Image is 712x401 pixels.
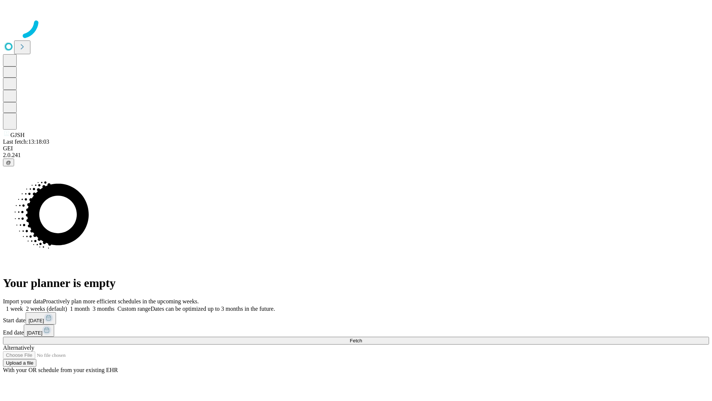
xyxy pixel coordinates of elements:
[29,318,44,323] span: [DATE]
[3,276,709,290] h1: Your planner is empty
[24,325,54,337] button: [DATE]
[151,306,275,312] span: Dates can be optimized up to 3 months in the future.
[3,359,36,367] button: Upload a file
[3,337,709,345] button: Fetch
[3,145,709,152] div: GEI
[350,338,362,343] span: Fetch
[3,298,43,304] span: Import your data
[93,306,115,312] span: 3 months
[118,306,151,312] span: Custom range
[6,306,23,312] span: 1 week
[3,367,118,373] span: With your OR schedule from your existing EHR
[3,159,14,166] button: @
[3,152,709,159] div: 2.0.241
[6,160,11,165] span: @
[43,298,199,304] span: Proactively plan more efficient schedules in the upcoming weeks.
[3,138,49,145] span: Last fetch: 13:18:03
[26,312,56,325] button: [DATE]
[3,325,709,337] div: End date
[3,345,34,351] span: Alternatively
[10,132,24,138] span: GJSH
[3,312,709,325] div: Start date
[70,306,90,312] span: 1 month
[27,330,42,336] span: [DATE]
[26,306,67,312] span: 2 weeks (default)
